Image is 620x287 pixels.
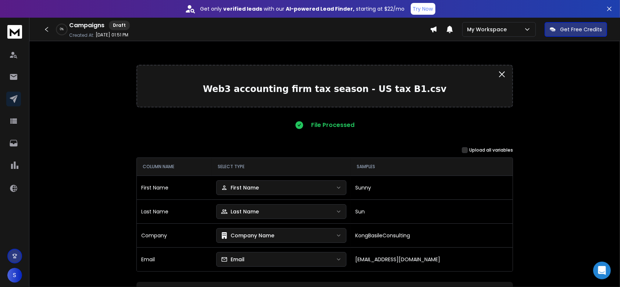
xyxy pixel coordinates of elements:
[351,176,513,199] td: Sunny
[221,184,259,191] div: First Name
[96,32,128,38] p: [DATE] 01:51 PM
[221,232,274,239] div: Company Name
[351,223,513,247] td: KongBasileConsulting
[137,199,212,223] td: Last Name
[560,26,602,33] p: Get Free Credits
[221,208,259,215] div: Last Name
[7,25,22,39] img: logo
[413,5,433,13] p: Try Now
[467,26,510,33] p: My Workspace
[311,121,354,130] p: File Processed
[593,262,611,279] div: Open Intercom Messenger
[69,32,94,38] p: Created At:
[351,158,513,176] th: SAMPLES
[7,268,22,283] button: S
[200,5,405,13] p: Get only with our starting at $22/mo
[351,247,513,271] td: [EMAIL_ADDRESS][DOMAIN_NAME]
[137,223,212,247] td: Company
[109,21,130,30] div: Draft
[143,83,506,95] p: Web3 accounting firm tax season - US tax B1.csv
[411,3,435,15] button: Try Now
[221,256,245,263] div: Email
[137,158,212,176] th: COLUMN NAME
[545,22,607,37] button: Get Free Credits
[60,27,64,32] p: 0 %
[212,158,351,176] th: SELECT TYPE
[469,147,513,153] label: Upload all variables
[224,5,263,13] strong: verified leads
[69,21,104,30] h1: Campaigns
[351,199,513,223] td: Sun
[137,247,212,271] td: Email
[137,176,212,199] td: First Name
[286,5,355,13] strong: AI-powered Lead Finder,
